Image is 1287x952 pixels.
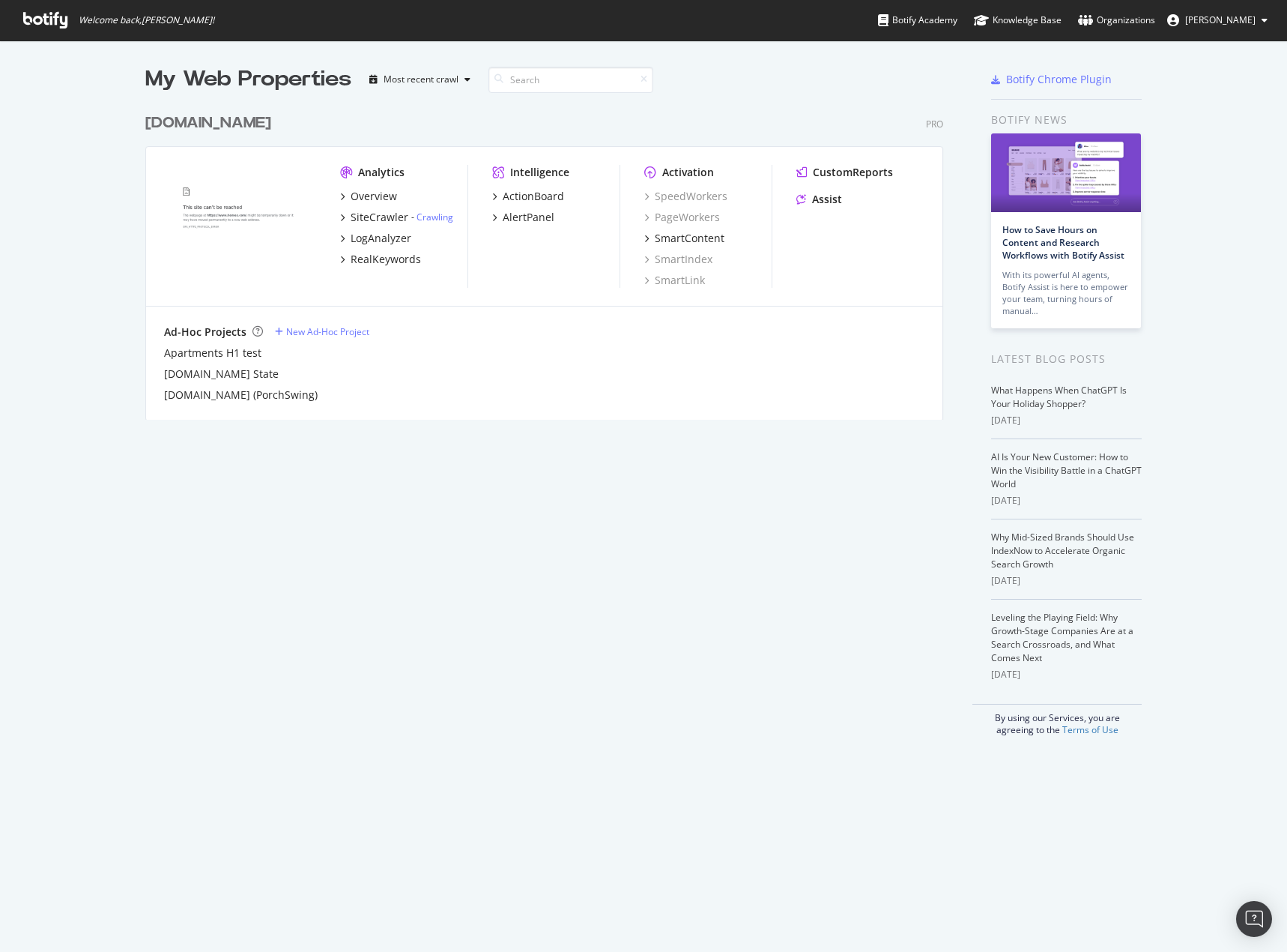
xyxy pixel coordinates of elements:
[145,94,955,420] div: grid
[991,531,1134,570] a: Why Mid-Sized Brands Should Use IndexNow to Accelerate Organic Search Growth
[492,189,564,204] a: ActionBoard
[991,414,1142,427] div: [DATE]
[488,67,653,93] input: Search
[878,13,957,28] div: Botify Academy
[796,165,893,180] a: CustomReports
[164,367,279,382] a: [DOMAIN_NAME] State
[644,231,724,246] a: SmartContent
[991,494,1142,507] div: [DATE]
[1078,13,1155,28] div: Organizations
[812,192,842,207] div: Assist
[644,189,727,204] a: SpeedWorkers
[1062,723,1118,736] a: Terms of Use
[991,451,1142,490] a: AI Is Your New Customer: How to Win the Visibility Battle in a ChatGPT World
[492,210,554,225] a: AlertPanel
[164,325,246,340] div: Ad-Hoc Projects
[1236,901,1272,937] div: Open Intercom Messenger
[286,325,369,338] div: New Ad-Hoc Project
[164,388,318,403] a: [DOMAIN_NAME] (PorchSwing)
[351,252,421,267] div: RealKeywords
[1002,223,1124,262] a: How to Save Hours on Content and Research Workflows with Botify Assist
[991,72,1112,87] a: Botify Chrome Plugin
[275,325,369,338] a: New Ad-Hoc Project
[145,112,271,134] div: [DOMAIN_NAME]
[164,165,316,286] img: www.homes.com
[340,231,411,246] a: LogAnalyzer
[655,231,724,246] div: SmartContent
[145,64,351,94] div: My Web Properties
[644,252,712,267] a: SmartIndex
[1185,13,1256,26] span: Todd
[974,13,1062,28] div: Knowledge Base
[340,210,453,225] a: SiteCrawler- Crawling
[991,112,1142,128] div: Botify news
[351,231,411,246] div: LogAnalyzer
[991,384,1127,410] a: What Happens When ChatGPT Is Your Holiday Shopper?
[503,189,564,204] div: ActionBoard
[351,210,408,225] div: SiteCrawler
[926,118,943,130] div: Pro
[813,165,893,180] div: CustomReports
[145,112,277,134] a: [DOMAIN_NAME]
[340,189,397,204] a: Overview
[351,189,397,204] div: Overview
[991,574,1142,588] div: [DATE]
[1006,72,1112,87] div: Botify Chrome Plugin
[1155,8,1280,32] button: [PERSON_NAME]
[510,165,569,180] div: Intelligence
[644,210,720,225] a: PageWorkers
[662,165,714,180] div: Activation
[796,192,842,207] a: Assist
[417,211,453,223] a: Crawling
[972,704,1142,736] div: By using our Services, you are agreeing to the
[79,14,214,26] span: Welcome back, [PERSON_NAME] !
[164,346,261,361] a: Apartments H1 test
[358,165,405,180] div: Analytics
[411,211,453,223] div: -
[363,67,476,91] button: Most recent crawl
[384,75,458,84] div: Most recent crawl
[644,273,705,288] a: SmartLink
[503,210,554,225] div: AlertPanel
[1002,269,1130,317] div: With its powerful AI agents, Botify Assist is here to empower your team, turning hours of manual…
[340,252,421,267] a: RealKeywords
[991,611,1133,664] a: Leveling the Playing Field: Why Growth-Stage Companies Are at a Search Crossroads, and What Comes...
[991,668,1142,681] div: [DATE]
[991,133,1141,212] img: How to Save Hours on Content and Research Workflows with Botify Assist
[991,351,1142,367] div: Latest Blog Posts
